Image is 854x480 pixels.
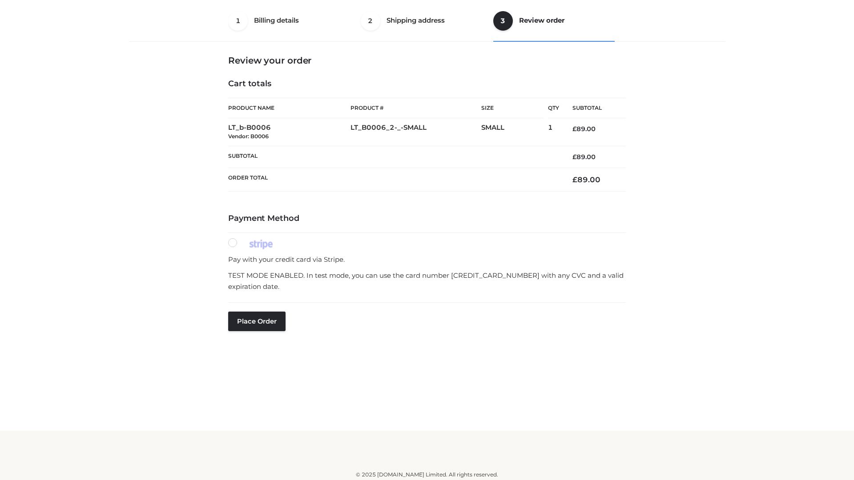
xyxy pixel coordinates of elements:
[228,55,626,66] h3: Review your order
[228,98,350,118] th: Product Name
[350,98,481,118] th: Product #
[481,118,548,146] td: SMALL
[350,118,481,146] td: LT_B0006_2-_-SMALL
[228,133,269,140] small: Vendor: B0006
[132,470,722,479] div: © 2025 [DOMAIN_NAME] Limited. All rights reserved.
[572,175,600,184] bdi: 89.00
[548,98,559,118] th: Qty
[228,146,559,168] th: Subtotal
[228,168,559,192] th: Order Total
[228,254,626,265] p: Pay with your credit card via Stripe.
[481,98,544,118] th: Size
[559,98,626,118] th: Subtotal
[572,125,596,133] bdi: 89.00
[228,118,350,146] td: LT_b-B0006
[228,214,626,224] h4: Payment Method
[548,118,559,146] td: 1
[572,175,577,184] span: £
[572,153,596,161] bdi: 89.00
[228,79,626,89] h4: Cart totals
[228,312,286,331] button: Place order
[572,153,576,161] span: £
[572,125,576,133] span: £
[228,270,626,292] p: TEST MODE ENABLED. In test mode, you can use the card number [CREDIT_CARD_NUMBER] with any CVC an...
